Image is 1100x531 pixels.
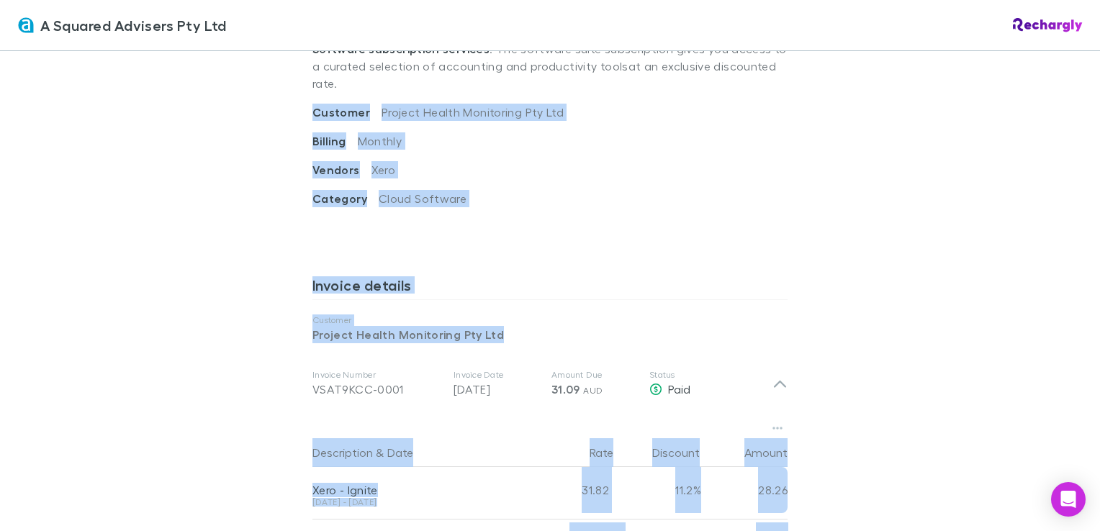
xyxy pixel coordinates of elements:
p: Project Health Monitoring Pty Ltd [312,326,788,343]
span: Paid [668,382,690,396]
p: [DATE] [454,381,540,398]
h3: Invoice details [312,276,788,299]
span: Cloud Software [379,191,466,205]
div: Open Intercom Messenger [1051,482,1086,517]
span: Xero [371,163,395,176]
div: 28.26 [701,467,788,513]
span: Billing [312,134,358,148]
div: 31.82 [528,467,615,513]
span: 31.09 [551,382,580,396]
div: Invoice NumberVSAT9KCC-0001Invoice Date[DATE]Amount Due31.09 AUDStatusPaid [301,355,799,412]
span: Customer [312,105,382,119]
button: Date [387,438,413,467]
p: Amount Due [551,369,638,381]
p: Invoice Number [312,369,442,381]
div: 11.2% [615,467,701,513]
img: Rechargly Logo [1013,18,1083,32]
span: AUD [583,385,603,396]
img: A Squared Advisers Pty Ltd's Logo [17,17,35,34]
span: Vendors [312,163,371,177]
div: [DATE] - [DATE] [312,498,523,507]
span: Monthly [358,134,402,147]
span: A Squared Advisers Pty Ltd [40,14,227,36]
p: . The software suite subscription gives you access to a curated selection of accounting and produ... [312,29,788,104]
p: Status [649,369,772,381]
div: Xero - Ignite [312,483,523,497]
p: Invoice Date [454,369,540,381]
span: Project Health Monitoring Pty Ltd [382,105,564,119]
button: Description [312,438,373,467]
span: Category [312,191,379,206]
div: & [312,438,523,467]
div: VSAT9KCC-0001 [312,381,442,398]
p: Customer [312,314,788,326]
